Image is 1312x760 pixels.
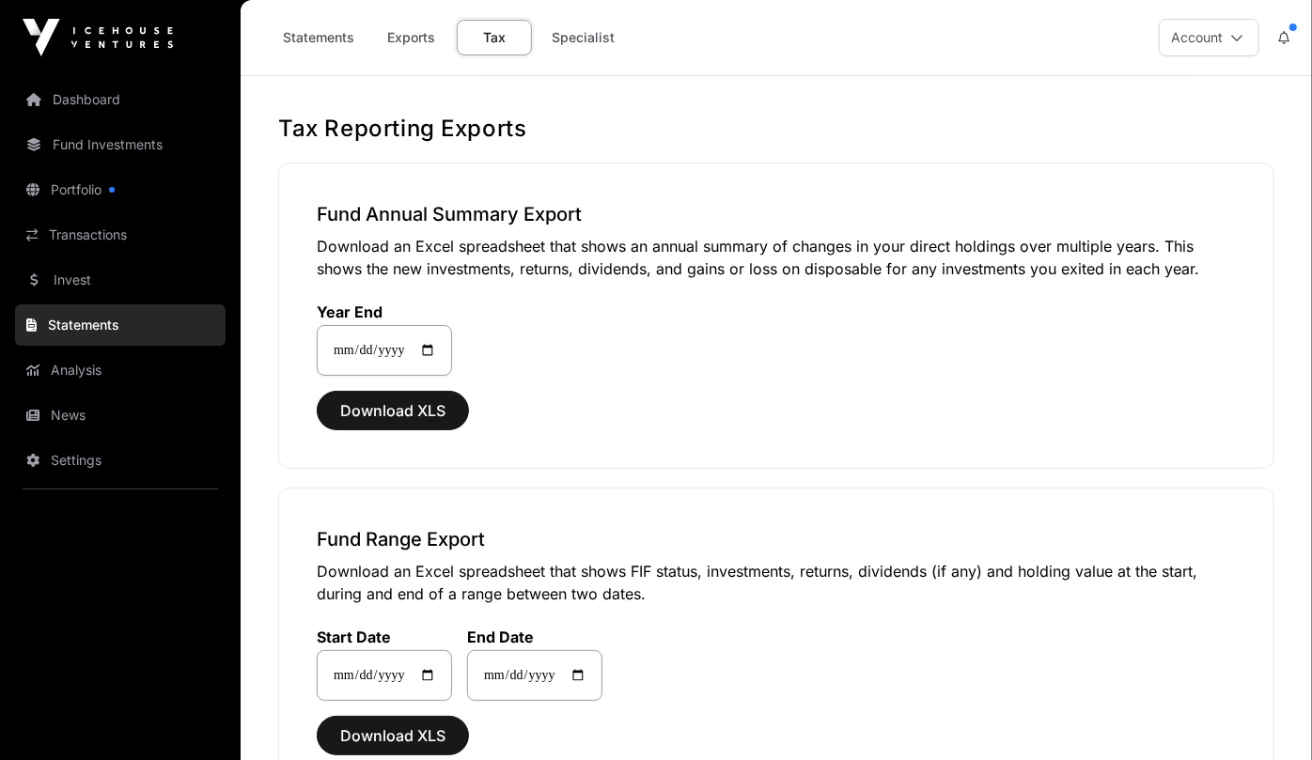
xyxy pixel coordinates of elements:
a: Invest [15,259,226,301]
a: Analysis [15,349,226,391]
a: Statements [271,20,367,55]
h1: Tax Reporting Exports [278,114,1274,144]
button: Download XLS [317,391,469,430]
a: Statements [15,304,226,346]
span: Download XLS [340,724,445,747]
label: Start Date [317,628,452,646]
a: Exports [374,20,449,55]
p: Download an Excel spreadsheet that shows FIF status, investments, returns, dividends (if any) and... [317,560,1236,605]
span: Download XLS [340,399,445,422]
label: End Date [467,628,602,646]
a: Dashboard [15,79,226,120]
a: Transactions [15,214,226,256]
a: Settings [15,440,226,481]
button: Account [1159,19,1259,56]
a: Fund Investments [15,124,226,165]
h3: Fund Annual Summary Export [317,201,1236,227]
a: Tax [457,20,532,55]
a: News [15,395,226,436]
h3: Fund Range Export [317,526,1236,552]
img: Icehouse Ventures Logo [23,19,173,56]
label: Year End [317,302,452,321]
a: Specialist [539,20,627,55]
a: Portfolio [15,169,226,210]
button: Download XLS [317,716,469,755]
iframe: Chat Widget [1218,670,1312,760]
p: Download an Excel spreadsheet that shows an annual summary of changes in your direct holdings ove... [317,235,1236,280]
